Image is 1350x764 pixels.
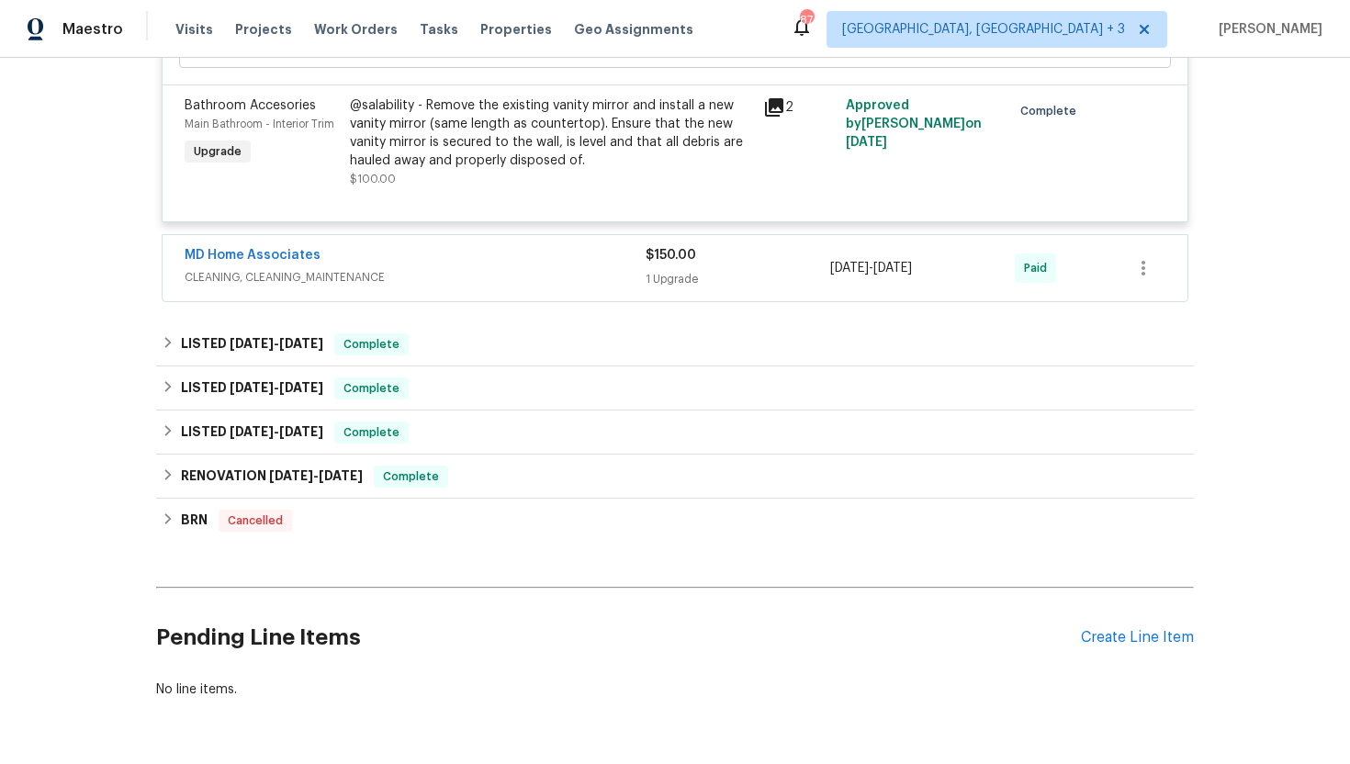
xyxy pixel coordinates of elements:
span: Complete [336,379,407,398]
h2: Pending Line Items [156,595,1081,680]
span: CLEANING, CLEANING_MAINTENANCE [185,268,646,286]
span: Properties [480,20,552,39]
span: [DATE] [279,425,323,438]
span: Cancelled [220,511,290,530]
span: - [230,337,323,350]
span: Complete [376,467,446,486]
div: LISTED [DATE]-[DATE]Complete [156,410,1194,455]
span: - [230,425,323,438]
h6: RENOVATION [181,466,363,488]
span: [DATE] [319,469,363,482]
div: LISTED [DATE]-[DATE]Complete [156,366,1194,410]
div: 87 [800,11,813,29]
span: Visits [175,20,213,39]
span: [DATE] [279,381,323,394]
span: [PERSON_NAME] [1211,20,1322,39]
h6: LISTED [181,333,323,355]
span: $100.00 [350,174,396,185]
span: Work Orders [314,20,398,39]
h6: LISTED [181,421,323,444]
span: [GEOGRAPHIC_DATA], [GEOGRAPHIC_DATA] + 3 [842,20,1125,39]
span: Geo Assignments [574,20,693,39]
span: Upgrade [186,142,249,161]
span: Complete [336,423,407,442]
span: $150.00 [646,249,696,262]
span: - [830,259,912,277]
span: Complete [1020,102,1084,120]
span: [DATE] [830,262,869,275]
span: - [269,469,363,482]
span: [DATE] [230,425,274,438]
div: Create Line Item [1081,629,1194,646]
span: Approved by [PERSON_NAME] on [846,99,982,149]
span: Main Bathroom - Interior Trim [185,118,334,129]
span: [DATE] [230,337,274,350]
div: RENOVATION [DATE]-[DATE]Complete [156,455,1194,499]
span: [DATE] [846,136,887,149]
span: Complete [336,335,407,354]
span: Paid [1024,259,1054,277]
span: Projects [235,20,292,39]
div: LISTED [DATE]-[DATE]Complete [156,322,1194,366]
span: - [230,381,323,394]
a: MD Home Associates [185,249,321,262]
span: [DATE] [230,381,274,394]
div: BRN Cancelled [156,499,1194,543]
span: Maestro [62,20,123,39]
span: [DATE] [269,469,313,482]
div: @salability - Remove the existing vanity mirror and install a new vanity mirror (same length as c... [350,96,752,170]
h6: BRN [181,510,208,532]
span: Bathroom Accesories [185,99,316,112]
span: [DATE] [279,337,323,350]
span: Tasks [420,23,458,36]
div: 1 Upgrade [646,270,830,288]
div: 2 [763,96,835,118]
span: [DATE] [873,262,912,275]
h6: LISTED [181,377,323,399]
div: No line items. [156,680,1194,699]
